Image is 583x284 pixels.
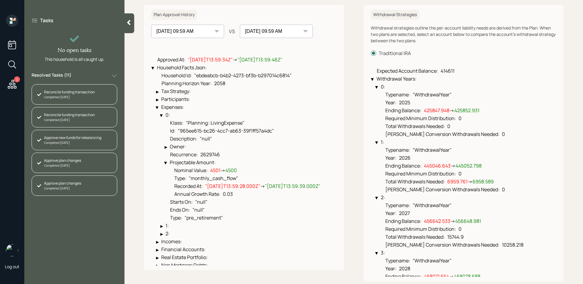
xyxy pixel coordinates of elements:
div: This household is all caught up. [45,56,104,62]
span: Nominal Value : [174,167,208,174]
span: Real Estate Portfolio : [161,254,208,261]
span: Ending Balance : [385,218,421,224]
span: Expected Account Balance : [377,68,438,74]
span: 6959.761 [447,178,468,185]
span: Ending Balance : [385,273,421,280]
span: "null" [193,206,205,213]
span: "pre_retirement" [185,214,223,221]
span: 0 [502,131,505,137]
div: Approve plan changes [44,158,81,163]
span: 445046.643 [424,162,451,169]
span: → [450,218,455,224]
span: [PERSON_NAME] Conversion Withdrawals Needed : [385,186,499,193]
span: "null" [200,135,212,142]
span: Non Mortgage Debts : [161,262,208,268]
div: Completed [DATE] [44,95,95,99]
span: Id : [170,127,176,134]
span: Description : [170,135,197,142]
span: 2025 [399,99,410,106]
div: Approve new funds for rebalancing [44,135,101,140]
span: 0 : [165,112,170,118]
span: Projectable Amount : [170,159,216,166]
span: "[DATE]T13:59:46Z" [237,56,282,63]
span: 0 [447,123,450,130]
h4: No open tasks [58,47,91,54]
span: 2058 [214,80,225,87]
span: 0.03 [223,191,233,197]
div: ▶ [156,90,159,94]
div: ▶ [375,197,379,199]
span: Recorded At : [174,183,203,189]
div: Completed [DATE] [44,163,81,168]
div: Reconcile funding transaction [44,112,95,118]
span: Required Minimum Distribution : [385,115,456,122]
span: Withdrawal Years : [377,75,417,82]
span: 425852.931 [454,107,479,114]
div: ▶ [155,106,159,109]
span: → [449,273,454,280]
span: "[DATE]T13:59:34Z" [188,56,233,63]
span: Year : [385,154,397,161]
div: ▶ [156,240,159,244]
span: Tax Strategy : [161,88,191,95]
div: ▶ [156,98,159,102]
span: Required Minimum Distribution : [385,170,456,177]
span: Year : [385,265,397,272]
span: → [449,107,454,114]
span: Owner : [170,143,186,150]
div: Log out [5,264,19,269]
span: "WithdrawalYear" [413,202,452,209]
span: Recurrence : [170,151,198,158]
span: 2 : [381,194,385,201]
span: Ends On : [170,206,190,213]
span: Financial Accounts : [161,246,206,253]
span: 0 [459,226,462,232]
span: Total Withdrawals Needed : [385,178,445,185]
label: Tasks [40,17,53,24]
span: Year : [385,99,397,106]
span: Total Withdrawals Needed : [385,234,445,240]
div: Completed [DATE] [44,140,101,145]
span: "965ee615-bc26-4cc7-ab63-39f1ff57a4dc" [178,127,274,134]
div: Approve plan changes [44,181,81,186]
span: "null" [195,199,207,205]
span: Ending Balance : [385,107,421,114]
div: ▶ [156,264,159,268]
span: 6958.589 [472,178,494,185]
div: ▶ [370,78,374,81]
div: ▶ [160,224,163,228]
span: → [260,183,265,189]
span: "Planning::LivingExpense" [186,119,244,126]
span: 1 : [381,139,384,145]
span: Household Id : [162,72,192,79]
span: Typename : [385,147,410,153]
span: Typename : [385,202,410,209]
span: 4501 [210,167,220,174]
span: 456648.981 [455,218,481,224]
div: ▶ [151,67,155,70]
span: Klass : [170,119,183,126]
span: "ebdeabcb-b4b2-4273-bf3b-b297014c6814" [194,72,291,79]
span: Type : [174,175,186,182]
span: Annual Growth Rate : [174,191,220,197]
span: 15744.9 [447,234,464,240]
span: "[DATE]T13:59:39.000Z" [265,183,320,189]
span: 0 [459,170,462,177]
span: 425847.948 [424,107,449,114]
div: ▶ [375,86,379,89]
span: → [451,162,455,169]
span: 414611 [441,68,455,74]
div: ▶ [159,114,163,117]
h6: Plan Approval History [151,10,197,20]
span: Household Facts Json : [157,64,207,71]
span: "WithdrawalYear" [413,147,452,153]
span: Typename : [385,257,410,264]
div: ▶ [156,248,159,252]
div: Completed [DATE] [44,186,81,191]
span: Starts On : [170,199,193,205]
span: Required Minimum Distribution : [385,226,456,232]
div: VS [229,28,235,35]
span: "WithdrawalYear" [413,91,452,98]
span: 2629746 [200,151,220,158]
h6: Withdrawal Strategies [371,10,419,20]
